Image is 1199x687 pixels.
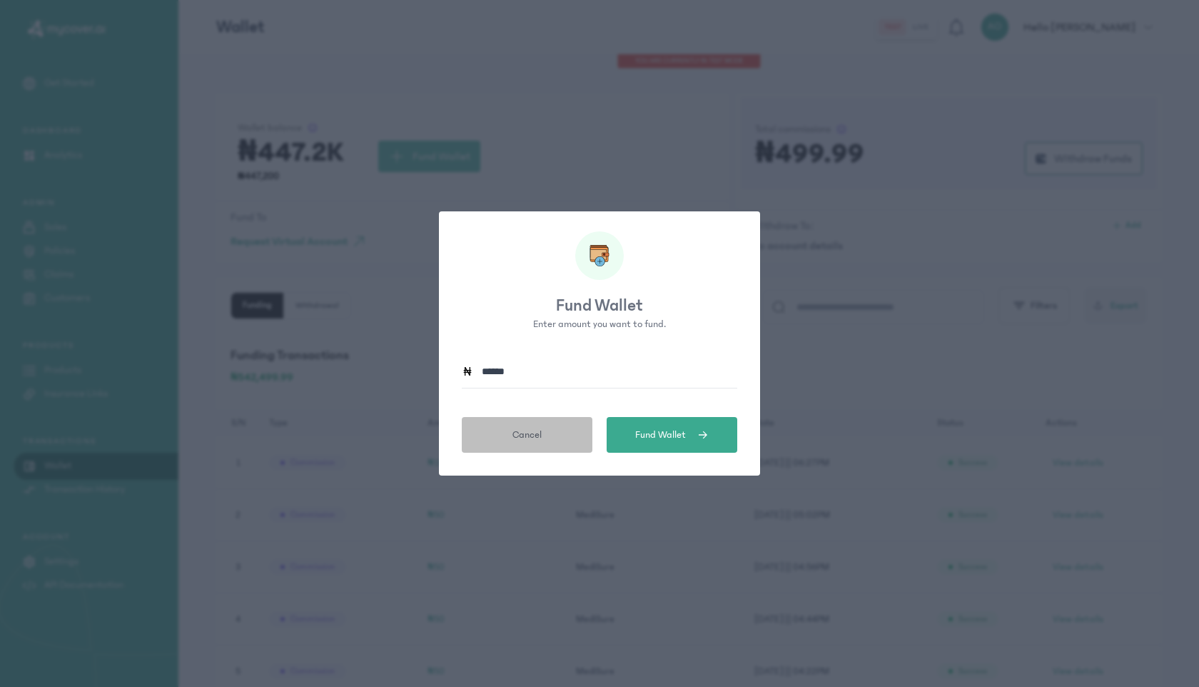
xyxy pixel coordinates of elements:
[635,428,686,443] span: Fund Wallet
[439,294,760,317] p: Fund Wallet
[439,317,760,332] p: Enter amount you want to fund.
[607,417,737,453] button: Fund Wallet
[512,428,542,443] span: Cancel
[462,417,592,453] button: Cancel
